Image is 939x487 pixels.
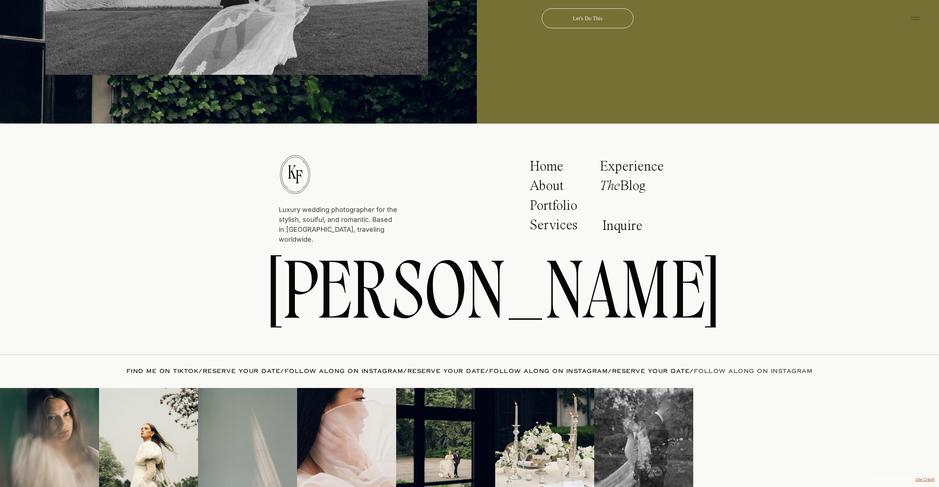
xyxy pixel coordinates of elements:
[489,367,608,375] a: FOLLOW ALONG ON INSTAGRAM
[530,218,580,237] a: Services
[530,199,582,217] a: Portfolio
[285,367,403,375] a: FOLLOW ALONG ON INSTAGRAM
[542,8,633,28] a: Let's Do This
[127,367,199,375] a: FIND ME ON TIKTOK
[267,248,672,334] a: [PERSON_NAME]
[600,179,660,197] p: Blog
[594,388,693,487] img: 6
[198,388,297,487] img: Tec_Petaja_Photography_LeCollectif-5
[279,205,397,237] p: Luxury wedding photographer for the stylish, soulful, and romantic. Based in [GEOGRAPHIC_DATA], t...
[396,388,495,487] img: Tec_Petaja_Photography_LeCollectif-36
[99,388,198,487] img: Tec_Petaja_Photography_LeCollectif-28
[530,160,568,178] a: Home
[350,228,589,255] p: Through a blend of digital and film mediums, I create imagery that is romantic, soulful, and emot...
[600,179,620,193] i: The
[600,179,660,197] a: TheBlog
[602,219,647,236] a: Inquire
[288,163,296,179] p: K
[297,388,396,487] img: Screen Shot 2024-04-17 at 10.55.19 AM
[290,168,308,184] p: F
[612,367,690,375] a: RESERVE YOUR DATE
[694,367,813,375] a: FOLLOW ALONG ON INSTAGRAM
[530,179,573,197] a: About
[203,367,281,375] a: RESERVE YOUR DATE
[600,160,664,176] a: Experience
[408,367,485,375] a: RESERVE YOUR DATE
[495,388,594,487] img: Tec_Petaja_Photography_LeCollectif-18
[312,78,627,221] h2: AN ARTFUL APPROACH YOUR MOST CHERISHED MOMENTS
[490,114,524,145] i: for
